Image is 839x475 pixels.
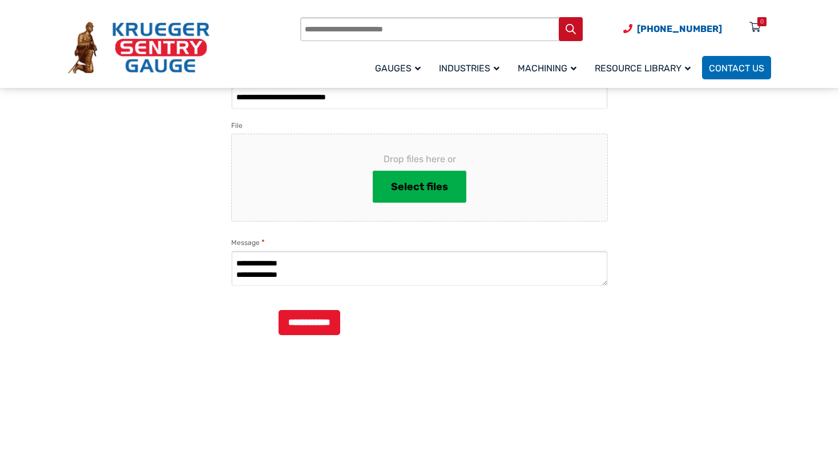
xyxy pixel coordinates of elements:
span: Contact Us [709,63,764,74]
span: [PHONE_NUMBER] [637,23,722,34]
label: File [231,120,243,131]
label: Message [231,237,265,248]
button: select files, file [373,171,466,203]
img: Krueger Sentry Gauge [68,22,209,74]
a: Resource Library [588,54,702,81]
a: Gauges [368,54,432,81]
a: Machining [511,54,588,81]
a: Phone Number (920) 434-8860 [623,22,722,36]
span: Industries [439,63,499,74]
a: Industries [432,54,511,81]
span: Gauges [375,63,421,74]
a: Contact Us [702,56,771,79]
span: Drop files here or [250,152,589,166]
div: 0 [760,17,764,26]
span: Resource Library [595,63,691,74]
span: Machining [518,63,576,74]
